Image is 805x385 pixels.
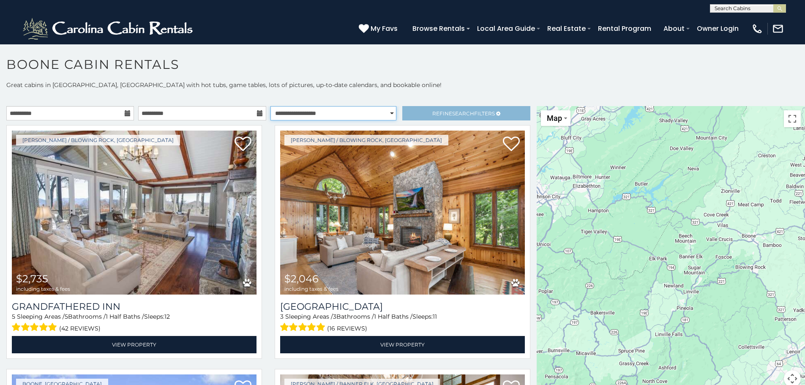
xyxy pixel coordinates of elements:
button: Change map style [541,110,570,126]
a: Real Estate [543,21,590,36]
a: [GEOGRAPHIC_DATA] [280,301,525,312]
span: including taxes & fees [284,286,338,292]
span: 12 [164,313,170,320]
img: phone-regular-white.png [751,23,763,35]
div: Sleeping Areas / Bathrooms / Sleeps: [280,312,525,334]
span: including taxes & fees [16,286,70,292]
span: Refine Filters [432,110,495,117]
a: [PERSON_NAME] / Blowing Rock, [GEOGRAPHIC_DATA] [284,135,448,145]
span: 5 [12,313,15,320]
span: Search [452,110,474,117]
img: White-1-2.png [21,16,196,41]
span: $2,046 [284,273,319,285]
span: $2,735 [16,273,48,285]
a: About [659,21,689,36]
a: RefineSearchFilters [402,106,530,120]
a: My Favs [359,23,400,34]
span: 1 Half Baths / [106,313,144,320]
h3: Chimney Island [280,301,525,312]
a: Chimney Island $2,046 including taxes & fees [280,131,525,295]
img: mail-regular-white.png [772,23,784,35]
button: Toggle fullscreen view [784,110,801,127]
span: 11 [433,313,437,320]
a: Rental Program [594,21,655,36]
span: 3 [280,313,284,320]
div: Sleeping Areas / Bathrooms / Sleeps: [12,312,257,334]
img: Chimney Island [280,131,525,295]
a: View Property [12,336,257,353]
span: My Favs [371,23,398,34]
a: Grandfathered Inn $2,735 including taxes & fees [12,131,257,295]
a: Local Area Guide [473,21,539,36]
span: (16 reviews) [327,323,367,334]
span: (42 reviews) [59,323,101,334]
a: Owner Login [693,21,743,36]
a: View Property [280,336,525,353]
span: 5 [65,313,68,320]
a: Browse Rentals [408,21,469,36]
span: Map [547,114,562,123]
a: Add to favorites [235,136,251,153]
a: Grandfathered Inn [12,301,257,312]
a: [PERSON_NAME] / Blowing Rock, [GEOGRAPHIC_DATA] [16,135,180,145]
span: 1 Half Baths / [374,313,412,320]
span: 3 [333,313,336,320]
img: Grandfathered Inn [12,131,257,295]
